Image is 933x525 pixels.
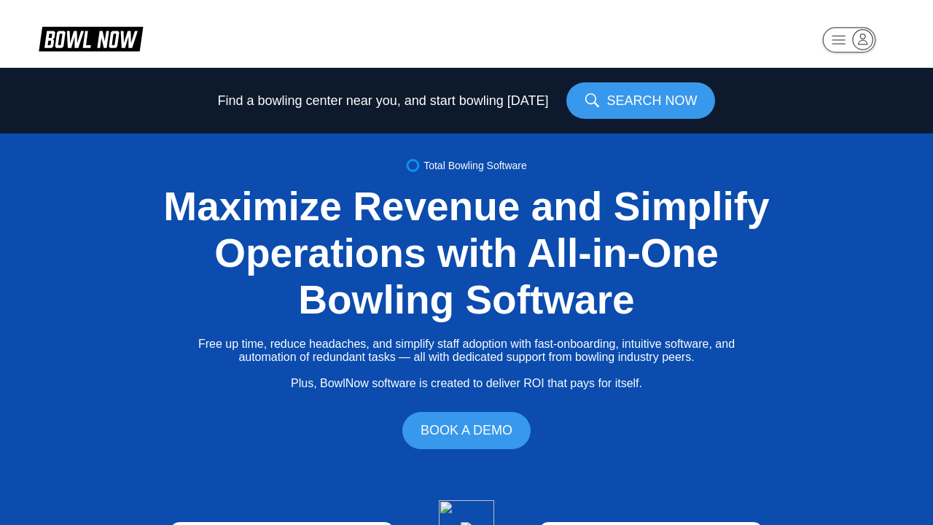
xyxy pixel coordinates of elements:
p: Free up time, reduce headaches, and simplify staff adoption with fast-onboarding, intuitive softw... [198,338,735,390]
a: BOOK A DEMO [402,412,531,449]
span: Find a bowling center near you, and start bowling [DATE] [218,93,549,108]
div: Maximize Revenue and Simplify Operations with All-in-One Bowling Software [138,183,795,323]
span: Total Bowling Software [423,160,527,171]
a: SEARCH NOW [566,82,715,119]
